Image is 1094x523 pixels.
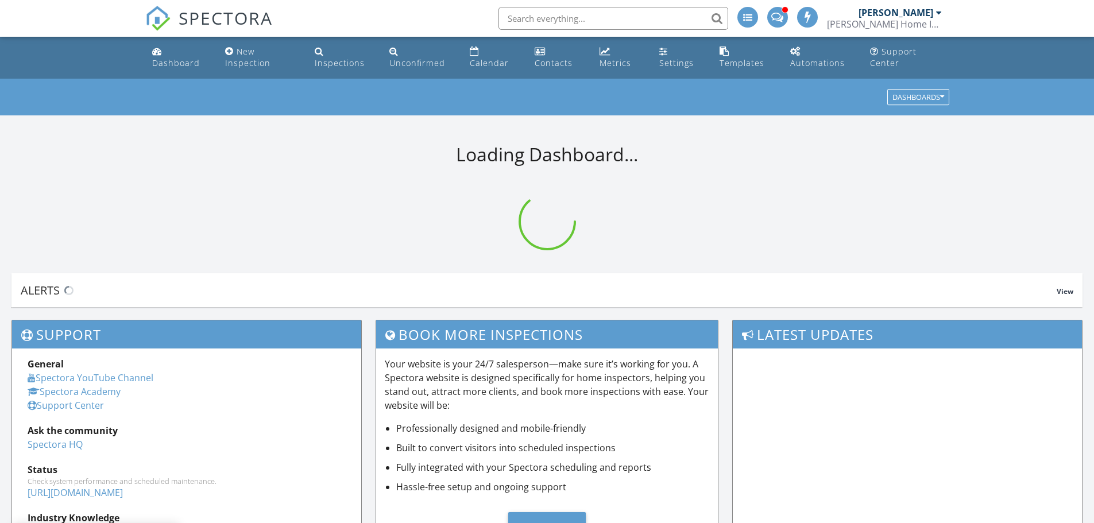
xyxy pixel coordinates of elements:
[396,460,710,474] li: Fully integrated with your Spectora scheduling and reports
[470,57,509,68] div: Calendar
[720,57,764,68] div: Templates
[12,320,361,348] h3: Support
[385,357,710,412] p: Your website is your 24/7 salesperson—make sure it’s working for you. A Spectora website is desig...
[145,16,273,40] a: SPECTORA
[376,320,718,348] h3: Book More Inspections
[28,371,153,384] a: Spectora YouTube Channel
[28,424,346,437] div: Ask the community
[530,41,586,74] a: Contacts
[152,57,200,68] div: Dashboard
[145,6,171,31] img: The Best Home Inspection Software - Spectora
[315,57,365,68] div: Inspections
[498,7,728,30] input: Search everything...
[786,41,857,74] a: Automations (Advanced)
[659,57,694,68] div: Settings
[827,18,942,30] div: Fletcher's Home Inspections, LLC
[600,57,631,68] div: Metrics
[148,41,212,74] a: Dashboard
[465,41,521,74] a: Calendar
[28,385,121,398] a: Spectora Academy
[28,438,83,451] a: Spectora HQ
[389,57,445,68] div: Unconfirmed
[28,463,346,476] div: Status
[859,7,933,18] div: [PERSON_NAME]
[655,41,706,74] a: Settings
[733,320,1082,348] h3: Latest Updates
[892,94,944,102] div: Dashboards
[887,90,949,106] button: Dashboards
[396,441,710,455] li: Built to convert visitors into scheduled inspections
[385,41,456,74] a: Unconfirmed
[535,57,573,68] div: Contacts
[179,6,273,30] span: SPECTORA
[715,41,776,74] a: Templates
[396,421,710,435] li: Professionally designed and mobile-friendly
[221,41,300,74] a: New Inspection
[1057,286,1073,296] span: View
[310,41,376,74] a: Inspections
[28,486,123,499] a: [URL][DOMAIN_NAME]
[865,41,946,74] a: Support Center
[28,476,346,486] div: Check system performance and scheduled maintenance.
[28,399,104,412] a: Support Center
[870,46,917,68] div: Support Center
[28,358,64,370] strong: General
[21,282,1057,298] div: Alerts
[396,480,710,494] li: Hassle-free setup and ongoing support
[790,57,845,68] div: Automations
[595,41,645,74] a: Metrics
[225,46,270,68] div: New Inspection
